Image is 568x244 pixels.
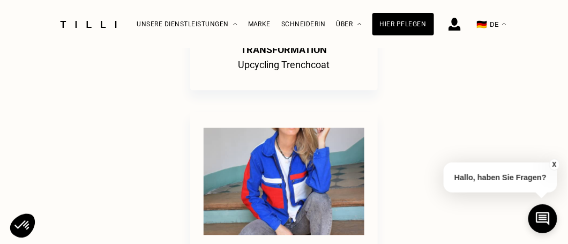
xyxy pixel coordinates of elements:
span: TRANSFORMATION [196,44,372,55]
div: Unsere Dienstleistungen [137,1,237,48]
img: Tilli Schneiderdienst Logo [56,21,121,28]
a: Schneiderin [281,20,326,28]
button: 🇩🇪 DE [472,1,512,48]
a: Hier pflegen [372,13,434,35]
img: menu déroulant [502,23,506,26]
a: Marke [248,20,271,28]
p: Hallo, haben Sie Fragen? [444,162,557,193]
button: X [549,159,560,171]
img: Dropdown-Menü [233,23,237,26]
span: 🇩🇪 [477,19,488,29]
img: Dropdown-Menü Über [357,23,362,26]
img: Anmelde-Icon [449,18,461,31]
div: Über [337,1,362,48]
span: Upcycling Trenchcoat [196,59,372,70]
